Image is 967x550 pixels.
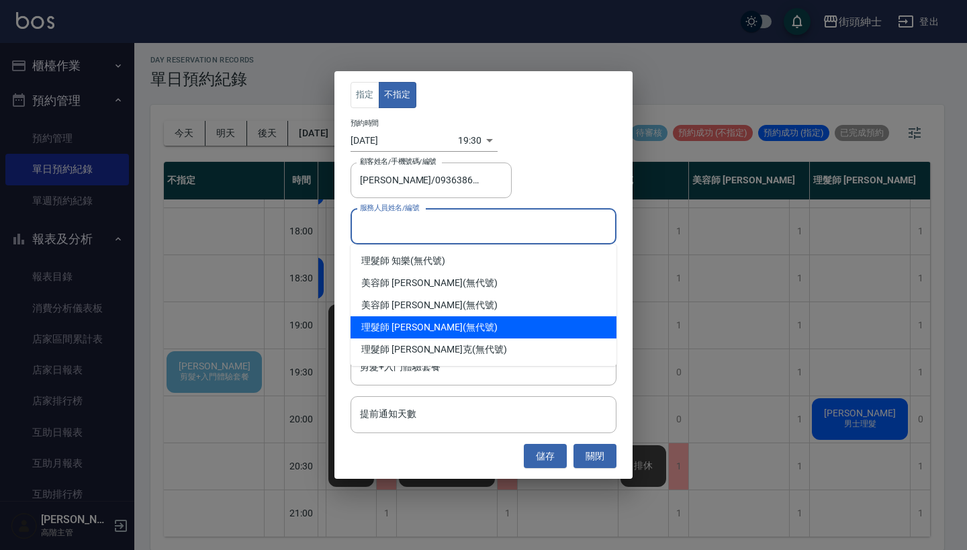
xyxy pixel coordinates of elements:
[361,298,463,312] span: 美容師 [PERSON_NAME]
[351,130,458,152] input: Choose date, selected date is 2025-10-14
[361,342,472,357] span: 理髮師 [PERSON_NAME]克
[573,444,616,469] button: 關閉
[361,276,463,290] span: 美容師 [PERSON_NAME]
[458,130,481,152] div: 19:30
[360,203,419,213] label: 服務人員姓名/編號
[361,320,463,334] span: 理髮師 [PERSON_NAME]
[524,444,567,469] button: 儲存
[351,118,379,128] label: 預約時間
[351,82,379,108] button: 指定
[351,316,616,338] div: (無代號)
[360,156,436,167] label: 顧客姓名/手機號碼/編號
[361,254,410,268] span: 理髮師 知樂
[351,250,616,272] div: (無代號)
[379,82,416,108] button: 不指定
[351,294,616,316] div: (無代號)
[351,338,616,361] div: (無代號)
[351,272,616,294] div: (無代號)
